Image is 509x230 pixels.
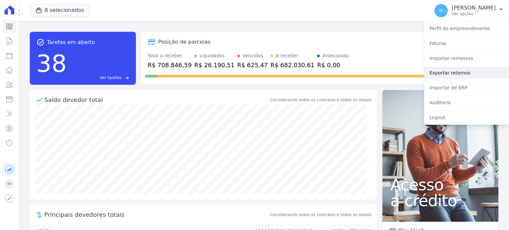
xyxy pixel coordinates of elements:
span: task_alt [36,38,44,46]
div: R$ 708.846,59 [148,61,192,69]
div: Vencidos [243,52,263,59]
span: Acesso [390,177,490,193]
a: Ver tarefas east [69,75,129,81]
a: Faturas [424,37,509,49]
span: Principais devedores totais [44,210,269,219]
div: Total a receber [148,52,192,59]
span: east [124,75,129,80]
span: Tarefas em aberto [47,38,95,46]
p: [PERSON_NAME] [452,5,496,11]
div: Liquidados [199,52,225,59]
a: Importar remessas [424,52,509,64]
p: Ver opções [452,11,496,17]
a: Auditoria [424,97,509,109]
button: H [PERSON_NAME] Ver opções [429,1,509,20]
div: Posição de parcelas [158,38,211,46]
div: R$ 0,00 [317,61,349,69]
a: Exportar retornos [424,67,509,79]
div: A receber [276,52,298,59]
span: Ver tarefas [100,75,121,81]
span: Considerando todos os contratos e todos os meses [270,212,371,218]
span: a crédito [390,193,490,208]
div: Saldo devedor total [44,95,269,104]
div: Considerando todos os contratos e todos os meses [270,97,371,103]
div: R$ 26.190,51 [194,61,234,69]
a: Perfil do empreendimento [424,23,509,34]
button: 8 selecionados [30,4,90,17]
div: R$ 625,47 [237,61,268,69]
div: 38 [36,46,67,81]
a: Importar de ERP [424,82,509,94]
span: H [439,8,443,13]
div: Antecipado [322,52,349,59]
a: Logout [424,112,509,123]
div: R$ 682.030,61 [270,61,314,69]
